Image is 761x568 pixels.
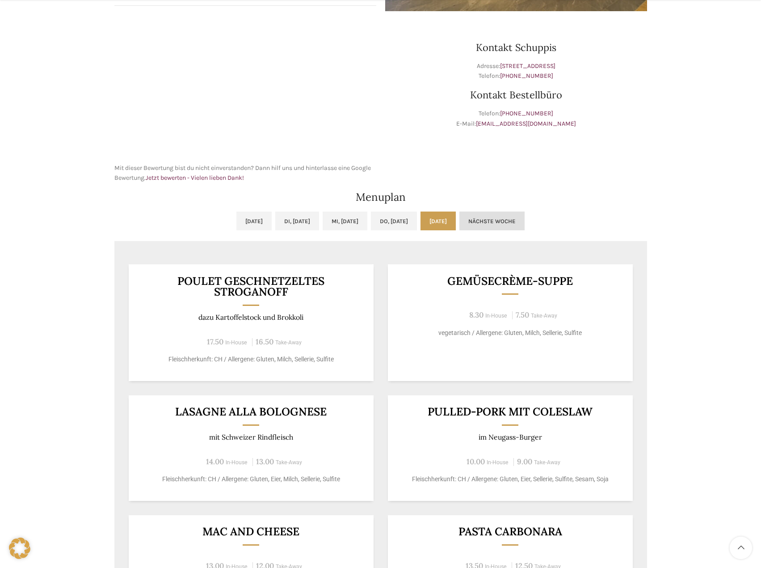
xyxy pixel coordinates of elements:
[139,406,362,417] h3: LASAGNE ALLA BOLOGNESE
[114,163,376,183] p: Mit dieser Bewertung bist du nicht einverstanden? Dann hilf uns und hinterlasse eine Google Bewer...
[399,328,622,338] p: vegetarisch / Allergene: Gluten, Milch, Sellerie, Sulfite
[420,212,456,230] a: [DATE]
[371,212,417,230] a: Do, [DATE]
[139,355,362,364] p: Fleischherkunft: CH / Allergene: Gluten, Milch, Sellerie, Sulfite
[399,406,622,417] h3: Pulled-Pork mit Coleslaw
[485,313,507,319] span: In-House
[399,433,622,441] p: im Neugass-Burger
[531,313,557,319] span: Take-Away
[385,61,647,81] p: Adresse: Telefon:
[500,110,553,117] a: [PHONE_NUMBER]
[500,72,553,80] a: [PHONE_NUMBER]
[146,174,244,182] a: Jetzt bewerten - Vielen lieben Dank!
[276,459,302,466] span: Take-Away
[534,459,560,466] span: Take-Away
[225,339,247,346] span: In-House
[500,62,555,70] a: [STREET_ADDRESS]
[139,433,362,441] p: mit Schweizer Rindfleisch
[323,212,367,230] a: Mi, [DATE]
[385,109,647,129] p: Telefon: E-Mail:
[467,457,485,466] span: 10.00
[114,20,376,154] iframe: schwyter schuppis
[114,192,647,203] h2: Menuplan
[399,475,622,484] p: Fleischherkunft: CH / Allergene: Gluten, Eier, Sellerie, Sulfite, Sesam, Soja
[139,526,362,537] h3: Mac and Cheese
[226,459,248,466] span: In-House
[399,526,622,537] h3: Pasta Carbonara
[476,120,576,127] a: [EMAIL_ADDRESS][DOMAIN_NAME]
[385,42,647,52] h3: Kontakt Schuppis
[236,212,272,230] a: [DATE]
[399,276,622,287] h3: Gemüsecrème-Suppe
[206,457,224,466] span: 14.00
[459,212,525,230] a: Nächste Woche
[469,310,484,320] span: 8.30
[139,475,362,484] p: Fleischherkunft: CH / Allergene: Gluten, Eier, Milch, Sellerie, Sulfite
[487,459,509,466] span: In-House
[275,339,302,346] span: Take-Away
[256,337,273,347] span: 16.50
[517,457,532,466] span: 9.00
[730,537,752,559] a: Scroll to top button
[139,313,362,322] p: dazu Kartoffelstock und Brokkoli
[256,457,274,466] span: 13.00
[516,310,529,320] span: 7.50
[207,337,223,347] span: 17.50
[385,90,647,100] h3: Kontakt Bestellbüro
[139,276,362,297] h3: Poulet Geschnetzeltes Stroganoff
[275,212,319,230] a: Di, [DATE]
